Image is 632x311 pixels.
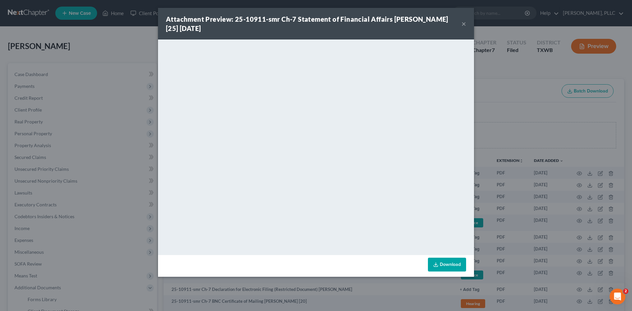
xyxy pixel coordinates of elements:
[623,289,628,294] span: 2
[428,258,466,272] a: Download
[461,20,466,28] button: ×
[166,15,448,32] strong: Attachment Preview: 25-10911-smr Ch-7 Statement of Financial Affairs [PERSON_NAME] [25] [DATE]
[158,39,474,253] iframe: <object ng-attr-data='[URL][DOMAIN_NAME]' type='application/pdf' width='100%' height='650px'></ob...
[610,289,625,304] iframe: Intercom live chat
